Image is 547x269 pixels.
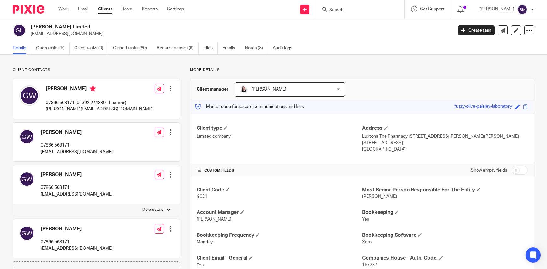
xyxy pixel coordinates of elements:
[222,42,240,54] a: Emails
[197,240,213,244] span: Monthly
[41,226,113,232] h4: [PERSON_NAME]
[41,149,113,155] p: [EMAIL_ADDRESS][DOMAIN_NAME]
[13,42,31,54] a: Details
[362,263,377,267] span: 157237
[362,217,369,222] span: Yes
[31,24,365,30] h2: [PERSON_NAME] Limited
[362,140,528,146] p: [STREET_ADDRESS]
[362,255,528,261] h4: Companies House - Auth. Code.
[362,194,397,199] span: [PERSON_NAME]
[197,232,362,239] h4: Bookkeeping Frequency
[113,42,152,54] a: Closed tasks (80)
[19,226,34,241] img: svg%3E
[142,6,158,12] a: Reports
[458,25,495,35] a: Create task
[197,86,228,92] h3: Client manager
[74,42,108,54] a: Client tasks (0)
[19,129,34,144] img: svg%3E
[46,85,153,93] h4: [PERSON_NAME]
[362,232,528,239] h4: Bookkeeping Software
[190,67,534,72] p: More details
[362,133,528,140] p: Luxtons The Pharmacy [STREET_ADDRESS][PERSON_NAME][PERSON_NAME]
[362,125,528,132] h4: Address
[197,209,362,216] h4: Account Manager
[41,245,113,252] p: [EMAIL_ADDRESS][DOMAIN_NAME]
[197,187,362,193] h4: Client Code
[197,194,207,199] span: G021
[273,42,297,54] a: Audit logs
[19,85,40,106] img: svg%3E
[329,8,386,13] input: Search
[46,100,153,106] p: 07866 568171 (01392 274880 - Luxtons)
[517,4,527,15] img: svg%3E
[420,7,444,11] span: Get Support
[41,142,113,148] p: 07866 568171
[157,42,199,54] a: Recurring tasks (9)
[142,207,163,212] p: More details
[197,125,362,132] h4: Client type
[362,209,528,216] h4: Bookkeeping
[245,42,268,54] a: Notes (8)
[41,185,113,191] p: 07866 568171
[479,6,514,12] p: [PERSON_NAME]
[41,239,113,245] p: 07866 568171
[167,6,184,12] a: Settings
[195,103,304,110] p: Master code for secure communications and files
[58,6,69,12] a: Work
[78,6,88,12] a: Email
[454,103,512,110] div: fuzzy-olive-paisley-laboratory
[13,5,44,14] img: Pixie
[41,191,113,197] p: [EMAIL_ADDRESS][DOMAIN_NAME]
[197,133,362,140] p: Limited company
[13,24,26,37] img: svg%3E
[362,146,528,153] p: [GEOGRAPHIC_DATA]
[90,85,96,92] i: Primary
[41,129,113,136] h4: [PERSON_NAME]
[204,42,218,54] a: Files
[197,168,362,173] h4: CUSTOM FIELDS
[197,217,231,222] span: [PERSON_NAME]
[13,67,180,72] p: Client contacts
[98,6,112,12] a: Clients
[36,42,70,54] a: Open tasks (5)
[362,187,528,193] h4: Most Senior Person Responsible For The Entity
[362,240,372,244] span: Xero
[41,172,113,178] h4: [PERSON_NAME]
[31,31,448,37] p: [EMAIL_ADDRESS][DOMAIN_NAME]
[471,167,507,173] label: Show empty fields
[122,6,132,12] a: Team
[46,106,153,112] p: [PERSON_NAME][EMAIL_ADDRESS][DOMAIN_NAME]
[19,172,34,187] img: svg%3E
[197,263,204,267] span: Yes
[197,255,362,261] h4: Client Email - General
[240,85,247,93] img: HR%20Andrew%20Price_Molly_Poppy%20Jakes%20Photography-7.jpg
[252,87,286,91] span: [PERSON_NAME]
